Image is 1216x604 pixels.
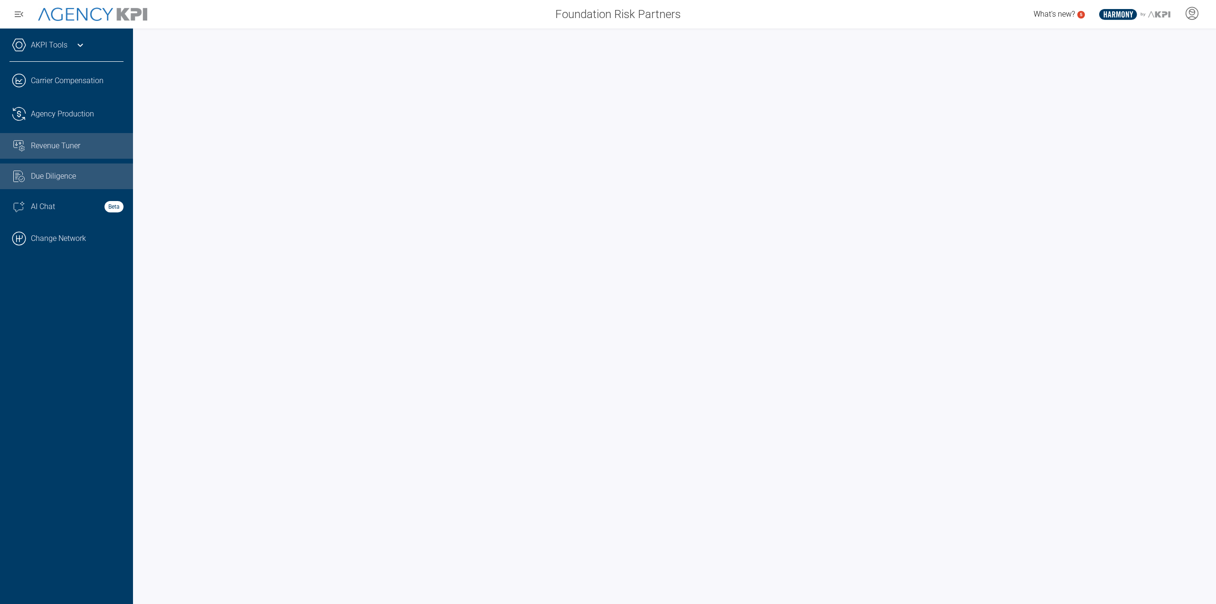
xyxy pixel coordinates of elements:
span: Revenue Tuner [31,140,80,152]
strong: Beta [104,201,123,212]
span: AI Chat [31,201,55,212]
a: 5 [1077,11,1085,19]
span: What's new? [1034,10,1075,19]
img: AgencyKPI [38,8,147,21]
span: Agency Production [31,108,94,120]
span: Foundation Risk Partners [555,6,681,23]
span: Due Diligence [31,171,76,182]
text: 5 [1080,12,1083,17]
a: AKPI Tools [31,39,67,51]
